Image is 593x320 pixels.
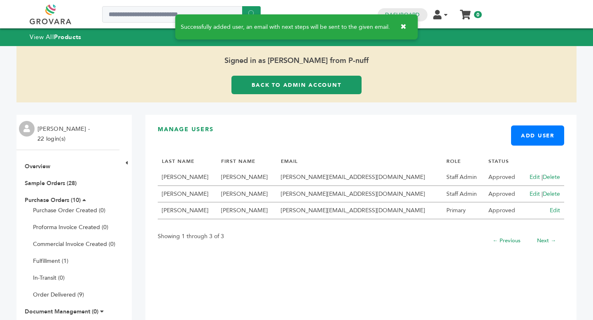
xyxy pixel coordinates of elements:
[37,124,92,144] li: [PERSON_NAME] - 22 login(s)
[16,46,577,76] span: Signed in as [PERSON_NAME] from P-nuff
[484,169,522,186] td: Approved
[19,121,35,137] img: profile.png
[543,190,560,198] a: Delete
[511,125,564,146] a: Add User
[484,186,522,203] td: Approved
[522,186,564,203] td: |
[33,240,115,248] a: Commercial Invoice Created (0)
[446,158,461,165] a: ROLE
[158,186,217,203] td: [PERSON_NAME]
[54,33,81,41] strong: Products
[33,274,65,282] a: In-Transit (0)
[33,206,105,214] a: Purchase Order Created (0)
[25,162,50,170] a: Overview
[217,169,276,186] td: [PERSON_NAME]
[25,179,77,187] a: Sample Orders (28)
[25,196,81,204] a: Purchase Orders (10)
[217,202,276,219] td: [PERSON_NAME]
[522,169,564,186] td: |
[162,158,194,165] a: LAST NAME
[231,76,362,94] a: Back to Admin Account
[474,11,482,18] span: 0
[277,169,442,186] td: [PERSON_NAME][EMAIL_ADDRESS][DOMAIN_NAME]
[221,158,255,165] a: FIRST NAME
[550,206,560,214] a: Edit
[158,232,224,241] p: Showing 1 through 3 of 3
[277,202,442,219] td: [PERSON_NAME][EMAIL_ADDRESS][DOMAIN_NAME]
[217,186,276,203] td: [PERSON_NAME]
[493,237,521,244] a: ← Previous
[158,202,217,219] td: [PERSON_NAME]
[537,237,556,244] a: Next →
[461,7,470,16] a: My Cart
[442,169,484,186] td: Staff Admin
[484,202,522,219] td: Approved
[442,202,484,219] td: Primary
[102,6,261,23] input: Search a product or brand...
[488,158,509,165] a: STATUS
[158,125,564,140] h3: Manage Users
[543,173,560,181] a: Delete
[277,186,442,203] td: [PERSON_NAME][EMAIL_ADDRESS][DOMAIN_NAME]
[158,169,217,186] td: [PERSON_NAME]
[33,291,84,299] a: Order Delivered (9)
[530,190,540,198] a: Edit
[394,19,413,35] button: ✖
[442,186,484,203] td: Staff Admin
[33,223,108,231] a: Proforma Invoice Created (0)
[530,173,540,181] a: Edit
[281,158,298,165] a: EMAIL
[30,33,82,41] a: View AllProducts
[181,24,390,30] span: Successfully added user, an email with next steps will be sent to the given email.
[385,11,420,19] a: Dashboard
[33,257,68,265] a: Fulfillment (1)
[25,308,98,315] a: Document Management (0)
